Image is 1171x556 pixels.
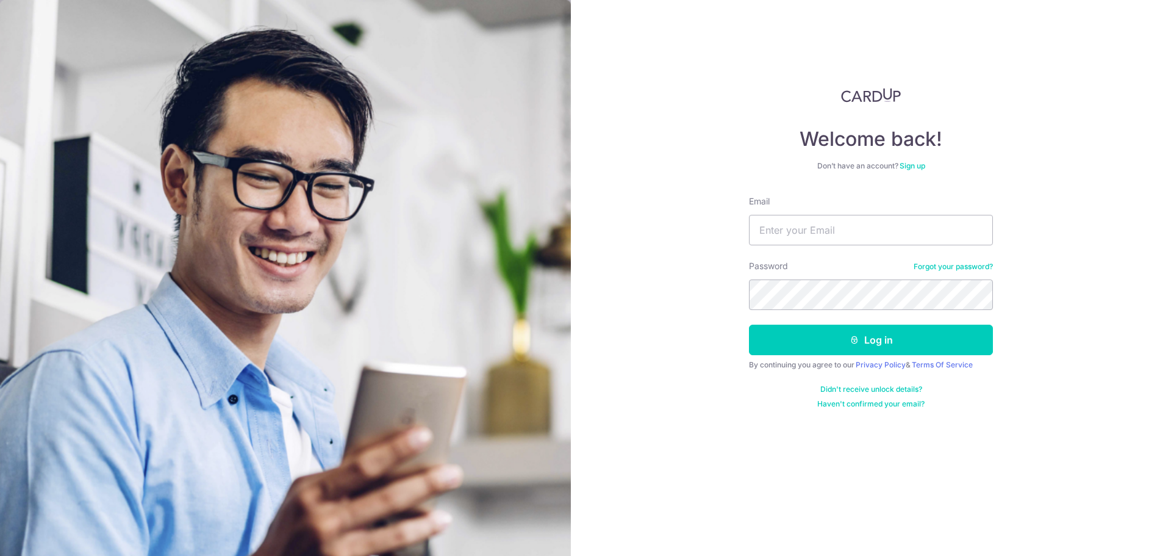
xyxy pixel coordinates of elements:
a: Forgot your password? [914,262,993,272]
div: By continuing you agree to our & [749,360,993,370]
a: Privacy Policy [856,360,906,369]
a: Didn't receive unlock details? [820,385,922,394]
a: Haven't confirmed your email? [817,399,925,409]
a: Terms Of Service [912,360,973,369]
div: Don’t have an account? [749,161,993,171]
img: CardUp Logo [841,88,901,103]
h4: Welcome back! [749,127,993,151]
label: Password [749,260,788,272]
a: Sign up [900,161,925,170]
button: Log in [749,325,993,355]
label: Email [749,195,770,208]
input: Enter your Email [749,215,993,245]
